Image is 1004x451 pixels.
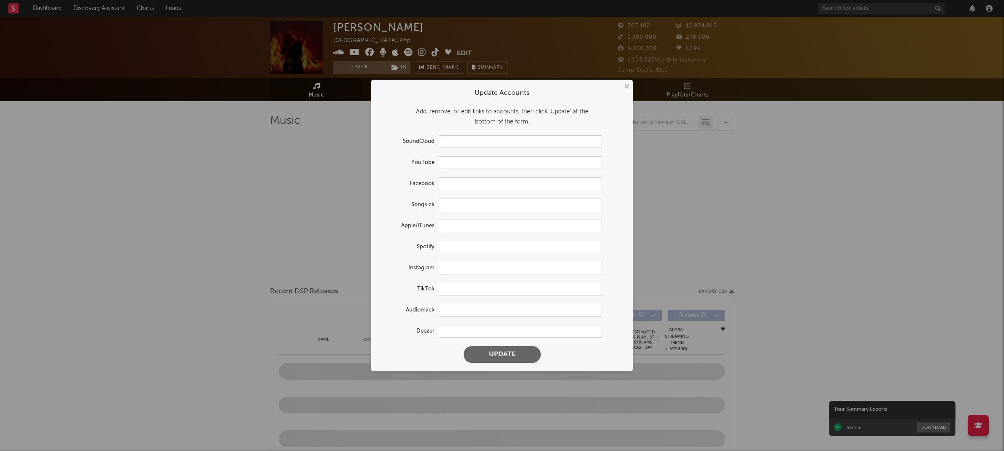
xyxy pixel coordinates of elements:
[380,221,439,231] label: Apple/iTunes
[380,179,439,189] label: Facebook
[380,158,439,168] label: YouTube
[380,284,439,294] label: TikTok
[380,263,439,273] label: Instagram
[621,82,631,91] button: ×
[380,88,624,98] div: Update Accounts
[380,242,439,252] label: Spotify
[380,326,439,336] label: Deezer
[380,305,439,315] label: Audiomack
[464,346,541,363] button: Update
[380,200,439,210] label: Songkick
[380,137,439,147] label: SoundCloud
[380,107,624,127] div: Add, remove, or edit links to accounts, then click 'Update' at the bottom of the form.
